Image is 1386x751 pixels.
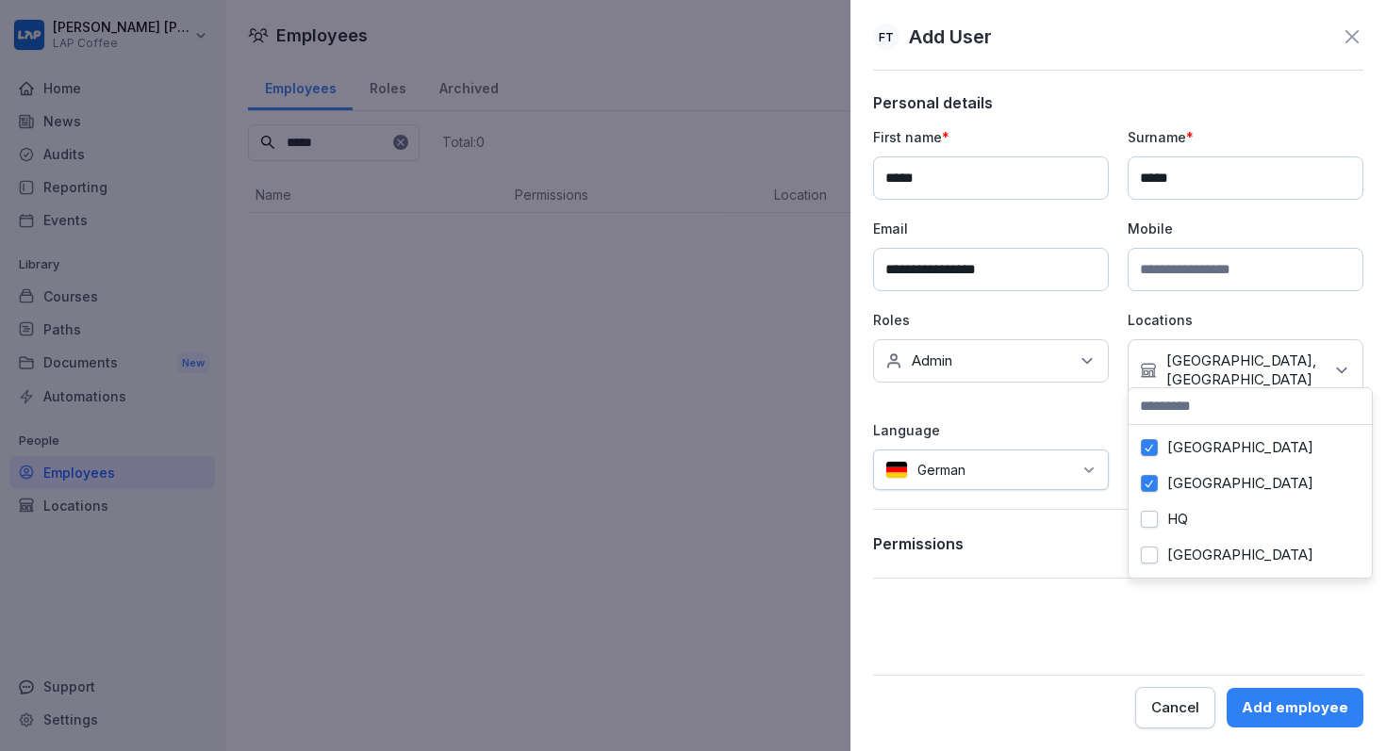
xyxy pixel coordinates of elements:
[1167,511,1188,528] label: HQ
[1128,310,1363,330] p: Locations
[873,24,899,50] div: FT
[873,219,1109,238] p: Email
[873,534,964,553] p: Permissions
[873,310,1109,330] p: Roles
[1166,351,1323,389] p: [GEOGRAPHIC_DATA], [GEOGRAPHIC_DATA]
[1135,687,1215,728] button: Cancel
[885,461,908,479] img: de.svg
[1167,547,1313,563] label: [GEOGRAPHIC_DATA]
[1167,475,1313,492] label: [GEOGRAPHIC_DATA]
[1128,127,1363,147] p: Surname
[1167,439,1313,456] label: [GEOGRAPHIC_DATA]
[1242,697,1348,718] div: Add employee
[873,93,1363,112] p: Personal details
[873,420,1109,440] p: Language
[1128,219,1363,238] p: Mobile
[873,127,1109,147] p: First name
[1151,697,1199,718] div: Cancel
[909,23,992,51] p: Add User
[873,449,1109,490] div: German
[912,351,952,370] p: Admin
[1227,688,1363,727] button: Add employee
